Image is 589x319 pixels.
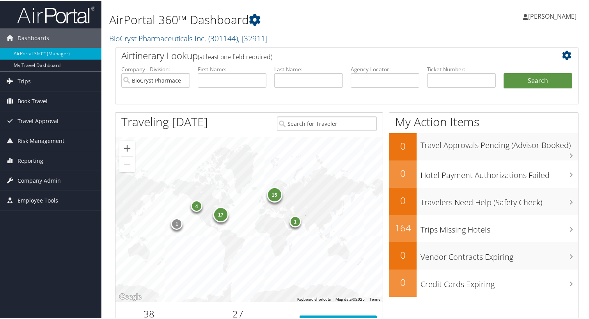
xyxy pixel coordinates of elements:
[420,220,578,234] h3: Trips Missing Hotels
[528,11,577,20] span: [PERSON_NAME]
[117,291,143,301] a: Open this area in Google Maps (opens a new window)
[420,135,578,150] h3: Travel Approvals Pending (Advisor Booked)
[427,65,496,72] label: Ticket Number:
[213,206,229,222] div: 17
[389,214,578,241] a: 164Trips Missing Hotels
[208,32,238,43] span: ( 301144 )
[389,193,417,206] h2: 0
[121,65,190,72] label: Company - Division:
[238,32,268,43] span: , [ 32911 ]
[18,130,64,150] span: Risk Management
[277,116,376,130] input: Search for Traveler
[369,296,380,301] a: Terms (opens in new tab)
[18,111,59,130] span: Travel Approval
[389,220,417,234] h2: 164
[274,65,343,72] label: Last Name:
[389,160,578,187] a: 0Hotel Payment Authorizations Failed
[289,215,301,227] div: 1
[504,72,572,88] button: Search
[420,192,578,207] h3: Travelers Need Help (Safety Check)
[335,296,365,301] span: Map data ©2025
[121,48,534,62] h2: Airtinerary Lookup
[109,32,268,43] a: BioCryst Pharmaceuticals Inc.
[18,190,58,210] span: Employee Tools
[389,132,578,160] a: 0Travel Approvals Pending (Advisor Booked)
[267,186,282,201] div: 15
[389,241,578,269] a: 0Vendor Contracts Expiring
[119,156,135,171] button: Zoom out
[523,4,584,27] a: [PERSON_NAME]
[389,275,417,288] h2: 0
[191,199,202,211] div: 4
[389,248,417,261] h2: 0
[297,296,331,301] button: Keyboard shortcuts
[119,140,135,155] button: Zoom in
[198,65,266,72] label: First Name:
[420,165,578,180] h3: Hotel Payment Authorizations Failed
[389,187,578,214] a: 0Travelers Need Help (Safety Check)
[171,217,183,229] div: 1
[18,170,61,190] span: Company Admin
[109,11,426,27] h1: AirPortal 360™ Dashboard
[198,52,272,60] span: (at least one field required)
[389,166,417,179] h2: 0
[389,269,578,296] a: 0Credit Cards Expiring
[18,28,49,47] span: Dashboards
[117,291,143,301] img: Google
[18,91,48,110] span: Book Travel
[18,150,43,170] span: Reporting
[121,113,208,129] h1: Traveling [DATE]
[389,139,417,152] h2: 0
[389,113,578,129] h1: My Action Items
[351,65,419,72] label: Agency Locator:
[420,274,578,289] h3: Credit Cards Expiring
[17,5,95,23] img: airportal-logo.png
[420,247,578,262] h3: Vendor Contracts Expiring
[18,71,31,90] span: Trips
